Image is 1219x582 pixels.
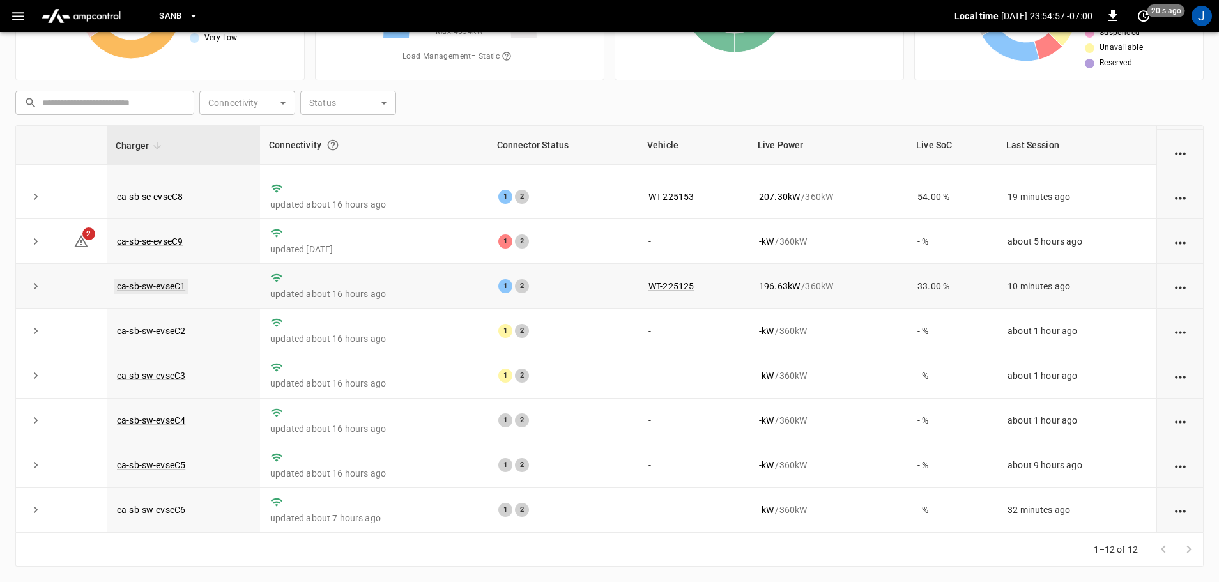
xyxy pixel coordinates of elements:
div: action cell options [1172,280,1188,293]
div: 1 [498,234,512,249]
a: ca-sb-sw-evseC2 [117,326,185,336]
div: 2 [515,413,529,427]
button: The system is using AmpEdge-configured limits for static load managment. Depending on your config... [496,46,517,68]
a: ca-sb-sw-evseC1 [114,279,188,294]
p: updated about 16 hours ago [270,198,478,211]
p: 196.63 kW [759,280,800,293]
button: expand row [26,232,45,251]
div: action cell options [1172,325,1188,337]
a: WT-225153 [648,192,694,202]
td: - [638,219,749,264]
button: expand row [26,500,45,519]
td: - % [907,488,997,533]
p: updated about 16 hours ago [270,377,478,390]
p: updated about 7 hours ago [270,512,478,525]
div: 1 [498,413,512,427]
p: updated about 16 hours ago [270,332,478,345]
div: 2 [515,369,529,383]
div: / 360 kW [759,459,897,471]
div: profile-icon [1192,6,1212,26]
div: 2 [515,324,529,338]
div: 1 [498,324,512,338]
div: / 360 kW [759,235,897,248]
span: Load Management = Static [402,46,517,68]
div: 2 [515,458,529,472]
th: Live Power [749,126,907,165]
span: 2 [82,227,95,240]
div: 1 [498,279,512,293]
td: - [638,399,749,443]
a: ca-sb-sw-evseC5 [117,460,185,470]
div: Connectivity [269,134,479,157]
a: ca-sb-se-evseC9 [117,236,183,247]
p: updated about 16 hours ago [270,422,478,435]
p: Local time [954,10,999,22]
p: 207.30 kW [759,190,800,203]
div: / 360 kW [759,325,897,337]
th: Connector Status [488,126,638,165]
a: ca-sb-sw-evseC6 [117,505,185,515]
p: 1–12 of 12 [1094,543,1138,556]
a: ca-sb-se-evseC8 [117,192,183,202]
p: - kW [759,459,774,471]
td: - % [907,353,997,398]
div: 1 [498,503,512,517]
span: Max. 4634 kW [436,26,484,38]
td: about 1 hour ago [997,309,1156,353]
th: Vehicle [638,126,749,165]
span: Suspended [1100,27,1140,40]
td: 32 minutes ago [997,488,1156,533]
td: - % [907,219,997,264]
p: updated about 16 hours ago [270,287,478,300]
td: about 1 hour ago [997,399,1156,443]
p: updated about 16 hours ago [270,467,478,480]
p: updated [DATE] [270,243,478,256]
td: - [638,488,749,533]
div: action cell options [1172,146,1188,158]
p: - kW [759,369,774,382]
button: expand row [26,277,45,296]
div: 2 [515,234,529,249]
p: - kW [759,503,774,516]
div: action cell options [1172,235,1188,248]
div: 2 [515,503,529,517]
div: 2 [515,279,529,293]
div: / 360 kW [759,369,897,382]
button: expand row [26,187,45,206]
div: action cell options [1172,459,1188,471]
a: ca-sb-sw-evseC4 [117,415,185,425]
th: Live SoC [907,126,997,165]
div: 2 [515,190,529,204]
td: - % [907,443,997,488]
div: action cell options [1172,503,1188,516]
div: action cell options [1172,414,1188,427]
button: expand row [26,456,45,475]
div: / 360 kW [759,414,897,427]
div: action cell options [1172,190,1188,203]
div: 1 [498,369,512,383]
button: Connection between the charger and our software. [321,134,344,157]
td: 10 minutes ago [997,264,1156,309]
button: expand row [26,366,45,385]
button: set refresh interval [1133,6,1154,26]
td: 19 minutes ago [997,174,1156,219]
td: about 5 hours ago [997,219,1156,264]
td: - % [907,309,997,353]
td: - [638,309,749,353]
button: expand row [26,321,45,341]
td: - [638,353,749,398]
td: 54.00 % [907,174,997,219]
a: 2 [73,236,89,246]
span: SanB [159,9,182,24]
p: - kW [759,414,774,427]
div: 1 [498,190,512,204]
button: SanB [154,4,204,29]
p: - kW [759,235,774,248]
th: Last Session [997,126,1156,165]
div: / 360 kW [759,190,897,203]
td: - % [907,399,997,443]
p: - kW [759,325,774,337]
td: 33.00 % [907,264,997,309]
span: Charger [116,138,165,153]
td: about 9 hours ago [997,443,1156,488]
